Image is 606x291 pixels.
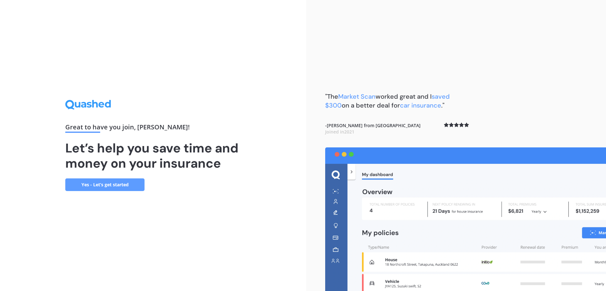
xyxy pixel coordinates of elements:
div: Great to have you join , [PERSON_NAME] ! [65,124,241,133]
span: saved $300 [325,92,450,109]
span: car insurance [400,101,441,109]
span: Joined in 2021 [325,129,354,135]
img: dashboard.webp [325,147,606,291]
span: Market Scan [338,92,376,101]
b: - [PERSON_NAME] from [GEOGRAPHIC_DATA] [325,122,421,135]
a: Yes - Let’s get started [65,178,145,191]
b: "The worked great and I on a better deal for ." [325,92,450,109]
h1: Let’s help you save time and money on your insurance [65,140,241,171]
